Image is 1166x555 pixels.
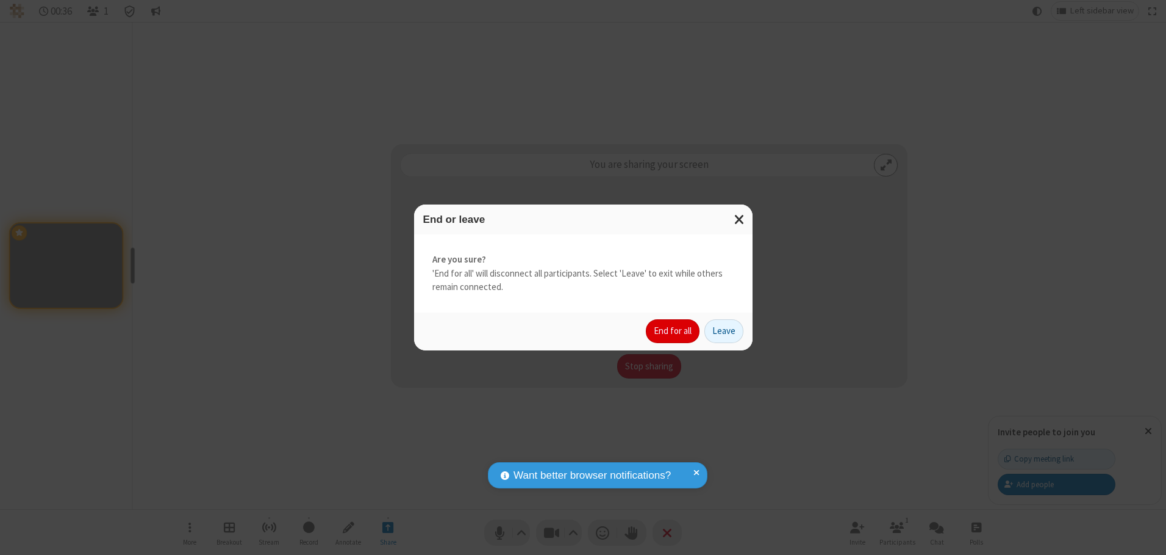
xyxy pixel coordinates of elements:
[414,234,753,313] div: 'End for all' will disconnect all participants. Select 'Leave' to exit while others remain connec...
[423,214,743,225] h3: End or leave
[646,319,699,344] button: End for all
[432,253,734,267] strong: Are you sure?
[727,205,753,234] button: Close modal
[513,468,671,484] span: Want better browser notifications?
[704,319,743,344] button: Leave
